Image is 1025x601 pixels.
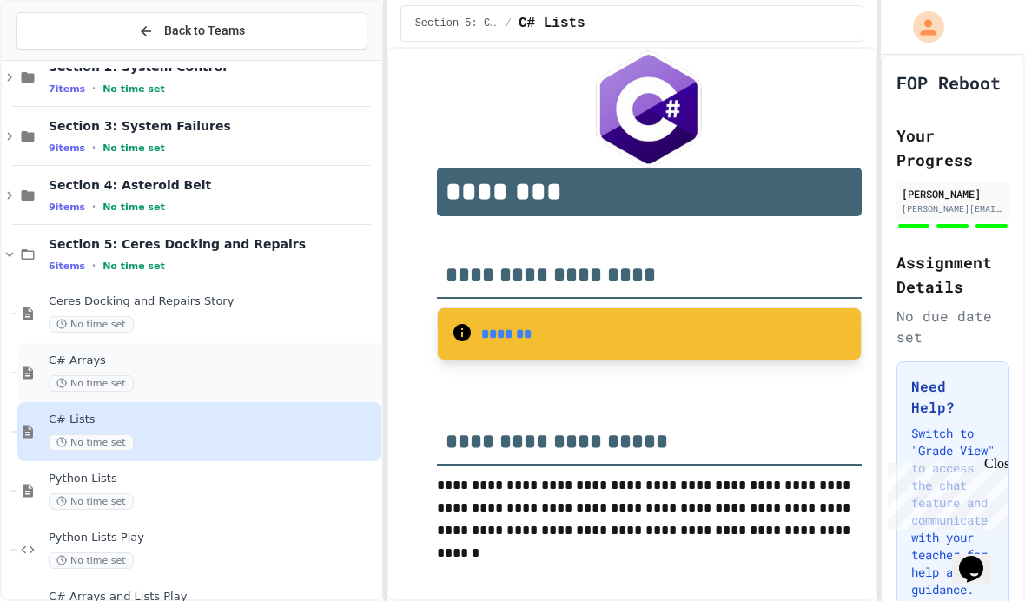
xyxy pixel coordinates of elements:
span: Section 3: System Failures [49,118,378,134]
span: 9 items [49,201,85,213]
span: Python Lists [49,472,378,486]
span: No time set [102,201,165,213]
span: 6 items [49,261,85,272]
span: Section 5: Ceres Docking and Repairs [49,236,378,252]
span: Ceres Docking and Repairs Story [49,294,378,309]
div: Chat with us now!Close [7,7,120,110]
span: No time set [49,493,134,510]
span: No time set [102,83,165,95]
h3: Need Help? [911,376,995,418]
span: No time set [49,552,134,569]
span: Python Lists Play [49,531,378,545]
span: C# Lists [519,13,585,34]
span: No time set [102,261,165,272]
iframe: chat widget [952,532,1008,584]
p: Switch to "Grade View" to access the chat feature and communicate with your teacher for help and ... [911,425,995,598]
button: Back to Teams [16,12,367,50]
span: No time set [49,375,134,392]
span: Section 5: Ceres Docking and Repairs [415,17,499,30]
span: • [92,82,96,96]
h2: Your Progress [896,123,1009,172]
span: 9 items [49,142,85,154]
div: No due date set [896,306,1009,347]
div: [PERSON_NAME][EMAIL_ADDRESS][PERSON_NAME][DOMAIN_NAME] [902,202,1004,215]
div: [PERSON_NAME] [902,186,1004,201]
span: • [92,200,96,214]
span: 7 items [49,83,85,95]
span: No time set [102,142,165,154]
h2: Assignment Details [896,250,1009,299]
span: • [92,141,96,155]
span: Section 4: Asteroid Belt [49,177,378,193]
iframe: chat widget [881,456,1008,530]
span: No time set [49,434,134,451]
div: My Account [895,7,949,47]
span: No time set [49,316,134,333]
span: C# Arrays [49,353,378,368]
span: C# Lists [49,413,378,427]
span: / [506,17,512,30]
span: Back to Teams [164,22,245,40]
h1: FOP Reboot [896,70,1001,95]
span: • [92,259,96,273]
